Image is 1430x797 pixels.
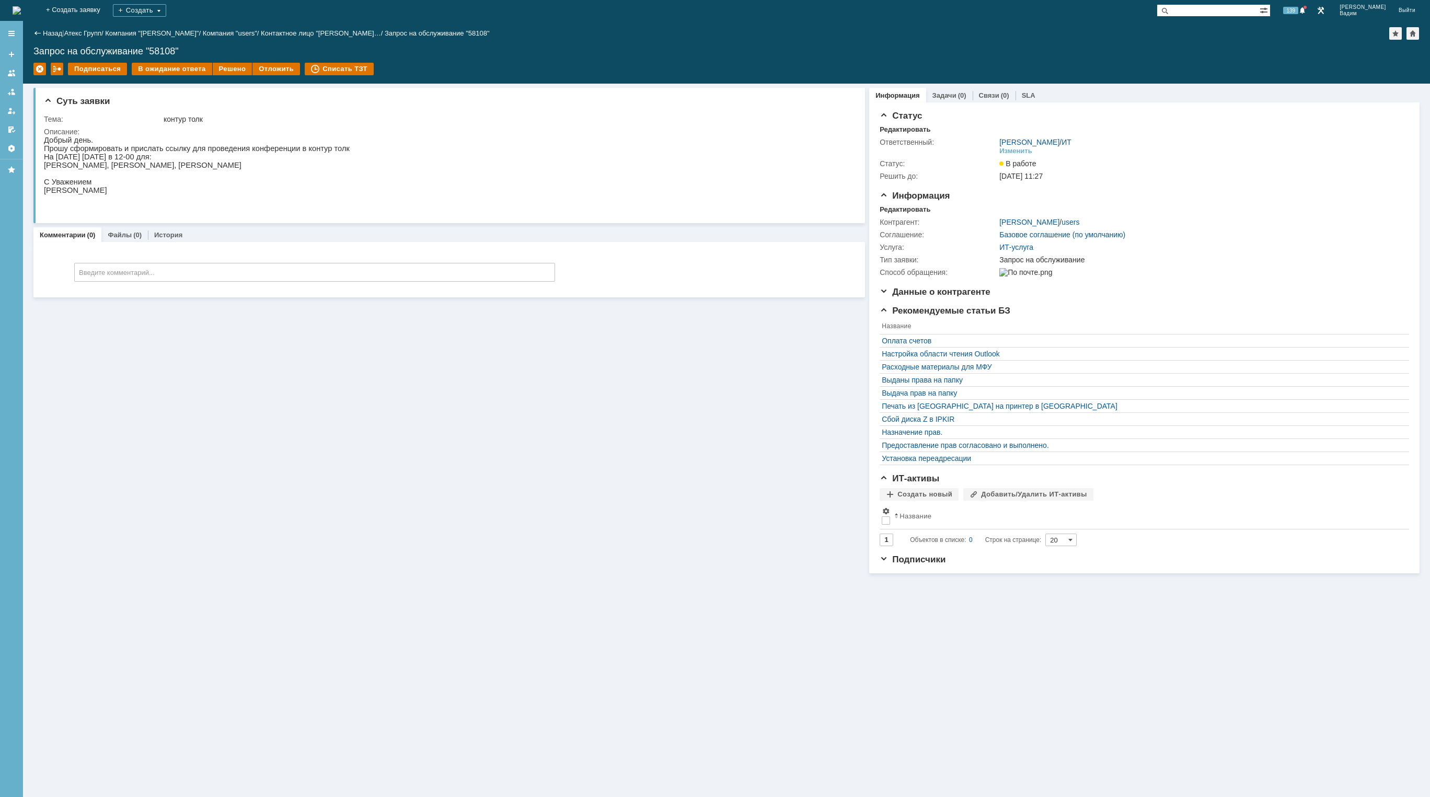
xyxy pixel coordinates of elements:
img: logo [13,6,21,15]
a: Заявки в моей ответственности [3,84,20,100]
a: Выдача прав на папку [882,389,1402,397]
div: Тип заявки: [880,256,997,264]
div: Запрос на обслуживание "58108" [33,46,1420,56]
span: ИТ-активы [880,473,939,483]
div: Решить до: [880,172,997,180]
div: (0) [1001,91,1009,99]
a: Настройка области чтения Outlook [882,350,1402,358]
a: Сбой диска Z в IPKIR [882,415,1402,423]
span: Настройки [882,507,890,515]
div: 0 [969,534,973,546]
div: Описание: [44,128,849,136]
span: 139 [1283,7,1298,14]
a: Мои согласования [3,121,20,138]
div: / [64,29,106,37]
i: Строк на странице: [910,534,1041,546]
a: Создать заявку [3,46,20,63]
div: (0) [958,91,966,99]
div: Ответственный: [880,138,997,146]
a: История [154,231,182,239]
span: Подписчики [880,555,945,564]
span: Объектов в списке: [910,536,966,544]
div: контур толк [164,115,847,123]
div: | [62,29,64,37]
a: Комментарии [40,231,86,239]
div: (0) [87,231,96,239]
img: По почте.png [999,268,1052,276]
a: Связи [979,91,999,99]
a: ИТ [1062,138,1071,146]
div: Соглашение: [880,230,997,239]
a: Перейти на домашнюю страницу [13,6,21,15]
a: Файлы [108,231,132,239]
div: Сделать домашней страницей [1406,27,1419,40]
div: Создать [113,4,166,17]
div: Контрагент: [880,218,997,226]
div: Тема: [44,115,162,123]
a: Базовое соглашение (по умолчанию) [999,230,1125,239]
span: В работе [999,159,1036,168]
div: Название [899,512,931,520]
span: Суть заявки [44,96,110,106]
th: Название [892,505,1404,529]
a: Установка переадресации [882,454,1402,463]
div: / [203,29,261,37]
a: Расходные материалы для МФУ [882,363,1402,371]
span: Рекомендуемые статьи БЗ [880,306,1010,316]
th: Название [880,320,1404,334]
div: Изменить [999,147,1032,155]
div: Удалить [33,63,46,75]
span: Статус [880,111,922,121]
a: Назначение прав. [882,428,1402,436]
a: Печать из [GEOGRAPHIC_DATA] на принтер в [GEOGRAPHIC_DATA] [882,402,1402,410]
div: Добавить в избранное [1389,27,1402,40]
a: Перейти в интерфейс администратора [1314,4,1327,17]
a: Предоставление прав согласовано и выполнено. [882,441,1402,449]
a: Задачи [932,91,956,99]
a: Оплата счетов [882,337,1402,345]
span: Расширенный поиск [1260,5,1270,15]
span: [DATE] 11:27 [999,172,1043,180]
div: (0) [133,231,142,239]
a: SLA [1022,91,1035,99]
span: Вадим [1340,10,1386,17]
div: / [105,29,203,37]
div: / [999,218,1079,226]
a: Выданы права на папку [882,376,1402,384]
a: Заявки на командах [3,65,20,82]
div: Запрос на обслуживание "58108" [385,29,490,37]
a: Компания "[PERSON_NAME]" [105,29,199,37]
a: Настройки [3,140,20,157]
a: Назад [43,29,62,37]
div: / [261,29,385,37]
a: users [1062,218,1079,226]
a: Мои заявки [3,102,20,119]
div: Запрос на обслуживание [999,256,1402,264]
a: [PERSON_NAME] [999,218,1059,226]
a: Атекс Групп [64,29,101,37]
div: Редактировать [880,205,930,214]
div: / [999,138,1071,146]
a: Компания "users" [203,29,257,37]
div: Редактировать [880,125,930,134]
a: Контактное лицо "[PERSON_NAME]… [261,29,381,37]
div: Статус: [880,159,997,168]
div: Работа с массовостью [51,63,63,75]
a: [PERSON_NAME] [999,138,1059,146]
span: Данные о контрагенте [880,287,990,297]
a: ИТ-услуга [999,243,1033,251]
div: Услуга: [880,243,997,251]
a: Информация [875,91,919,99]
div: Способ обращения: [880,268,997,276]
span: [PERSON_NAME] [1340,4,1386,10]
